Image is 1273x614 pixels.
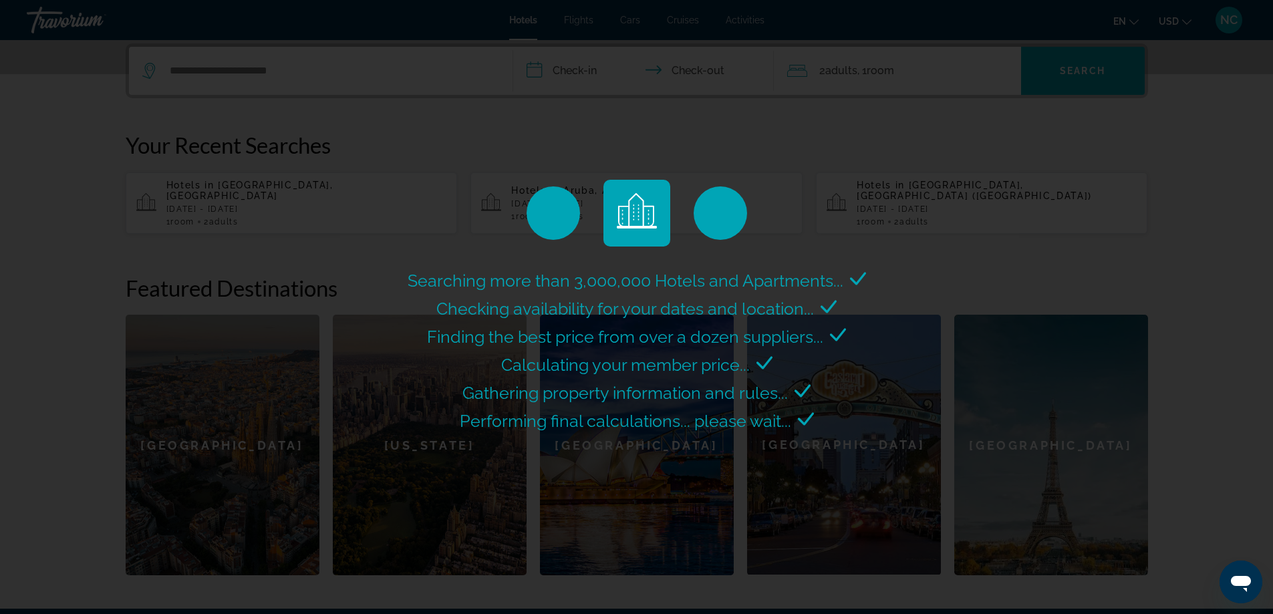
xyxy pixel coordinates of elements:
[1220,561,1262,603] iframe: Button to launch messaging window
[436,299,814,319] span: Checking availability for your dates and location...
[462,383,788,403] span: Gathering property information and rules...
[408,271,843,291] span: Searching more than 3,000,000 Hotels and Apartments...
[427,327,823,347] span: Finding the best price from over a dozen suppliers...
[460,411,791,431] span: Performing final calculations... please wait...
[501,355,750,375] span: Calculating your member price...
